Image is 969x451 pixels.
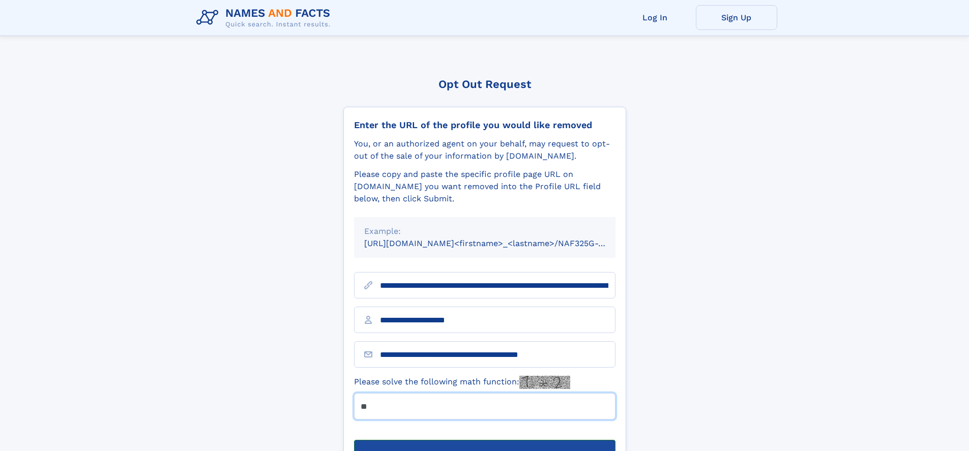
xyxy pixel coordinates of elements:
a: Sign Up [696,5,777,30]
div: Please copy and paste the specific profile page URL on [DOMAIN_NAME] you want removed into the Pr... [354,168,615,205]
div: Opt Out Request [343,78,626,91]
div: You, or an authorized agent on your behalf, may request to opt-out of the sale of your informatio... [354,138,615,162]
small: [URL][DOMAIN_NAME]<firstname>_<lastname>/NAF325G-xxxxxxxx [364,238,635,248]
a: Log In [614,5,696,30]
label: Please solve the following math function: [354,376,570,389]
img: Logo Names and Facts [192,4,339,32]
div: Enter the URL of the profile you would like removed [354,119,615,131]
div: Example: [364,225,605,237]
